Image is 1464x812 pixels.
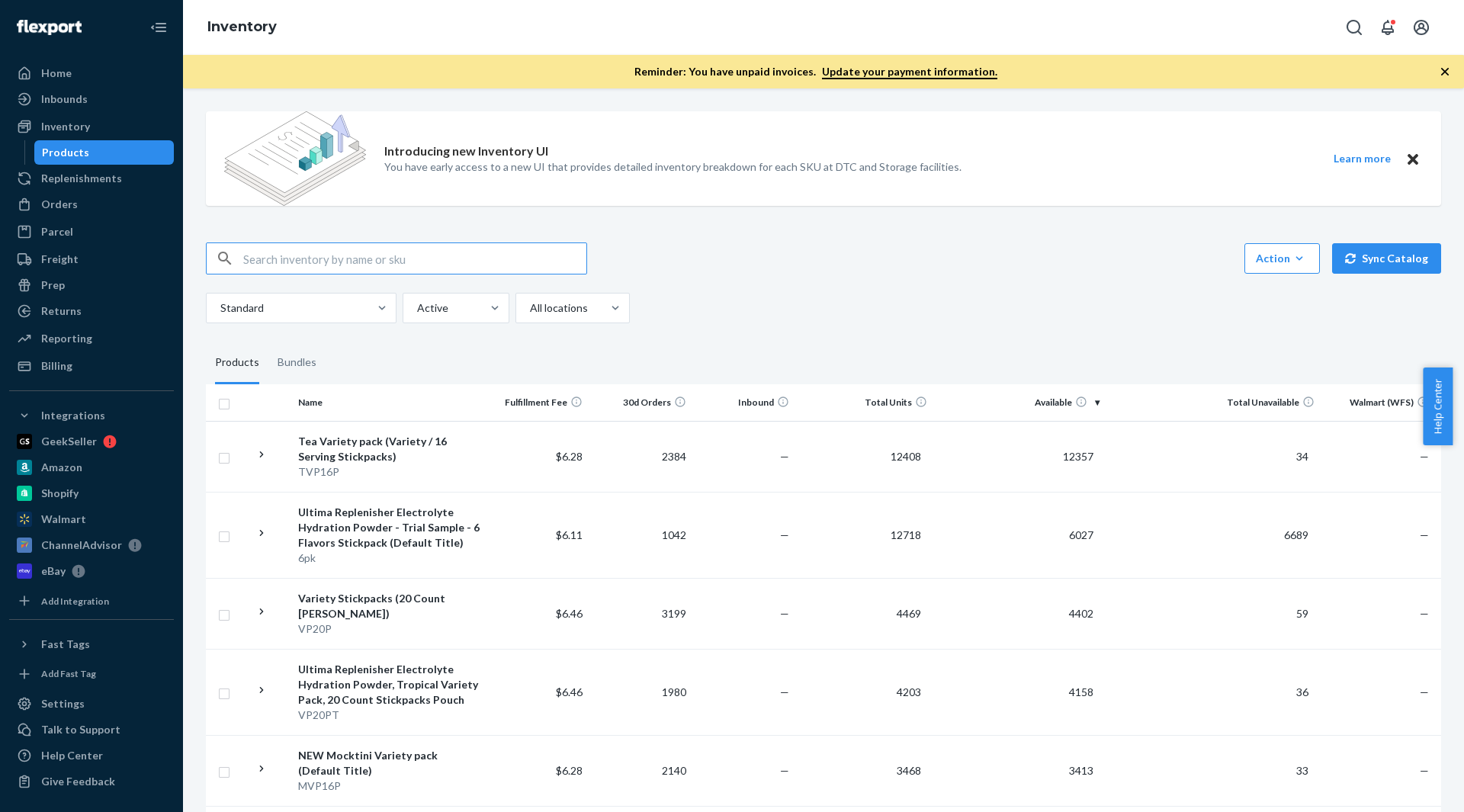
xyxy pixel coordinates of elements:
button: Open notifications [1372,12,1403,43]
th: Total Unavailable [1106,384,1321,421]
span: 33 [1290,764,1315,777]
span: — [1420,685,1429,698]
span: 3468 [891,764,927,777]
div: Home [41,66,72,81]
button: Close [1403,149,1423,168]
span: 59 [1290,607,1315,620]
a: Amazon [9,455,174,480]
span: — [780,528,789,541]
a: Inventory [9,114,174,139]
th: Total Units [795,384,933,421]
span: $6.28 [556,450,583,463]
button: Talk to Support [9,717,174,742]
button: Give Feedback [9,769,174,794]
a: Add Fast Tag [9,663,174,686]
div: Replenishments [41,171,122,186]
button: Open Search Box [1339,12,1369,43]
button: Close Navigation [143,12,174,43]
div: Amazon [41,460,82,475]
div: Add Integration [41,595,109,608]
div: Talk to Support [41,722,120,737]
div: Tea Variety pack (Variety / 16 Serving Stickpacks) [298,434,480,464]
span: 12718 [884,528,927,541]
div: VP20PT [298,708,480,723]
button: Open account menu [1406,12,1437,43]
div: Integrations [41,408,105,423]
p: Introducing new Inventory UI [384,143,548,160]
div: Freight [41,252,79,267]
div: Products [42,145,89,160]
span: — [780,450,789,463]
input: All locations [528,300,530,316]
div: Inbounds [41,91,88,107]
span: 6027 [1063,528,1100,541]
div: Settings [41,696,85,711]
div: Returns [41,303,82,319]
div: 6pk [298,550,480,566]
input: Search inventory by name or sku [243,243,586,274]
td: 1042 [589,492,692,578]
span: — [1420,528,1429,541]
div: Shopify [41,486,79,501]
a: Update your payment information. [822,65,997,79]
span: 36 [1290,685,1315,698]
span: 34 [1290,450,1315,463]
th: Inbound [692,384,795,421]
a: Replenishments [9,166,174,191]
span: 6689 [1278,528,1315,541]
div: VP20P [298,621,480,637]
p: Reminder: You have unpaid invoices. [634,64,997,79]
a: eBay [9,559,174,583]
button: Learn more [1324,149,1400,168]
span: — [780,764,789,777]
td: 3199 [589,578,692,649]
th: Fulfillment Fee [486,384,589,421]
a: Shopify [9,481,174,505]
a: Walmart [9,507,174,531]
span: $6.28 [556,764,583,777]
a: Home [9,61,174,85]
div: Add Fast Tag [41,667,96,680]
div: Ultima Replenisher Electrolyte Hydration Powder - Trial Sample - 6 Flavors Stickpack (Default Title) [298,505,480,550]
div: Ultima Replenisher Electrolyte Hydration Powder, Tropical Variety Pack, 20 Count Stickpacks Pouch [298,662,480,708]
button: Sync Catalog [1332,243,1441,274]
div: Fast Tags [41,637,90,652]
div: NEW Mocktini Variety pack (Default Title) [298,748,480,778]
div: Inventory [41,119,90,134]
a: Parcel [9,220,174,244]
a: Freight [9,247,174,271]
span: 4203 [891,685,927,698]
button: Fast Tags [9,632,174,656]
span: — [780,607,789,620]
td: 1980 [589,649,692,735]
a: Add Integration [9,589,174,613]
span: 4469 [891,607,927,620]
input: Active [416,300,417,316]
div: Parcel [41,224,73,239]
div: Prep [41,278,65,293]
div: eBay [41,563,66,579]
div: Help Center [41,748,103,763]
a: Billing [9,354,174,378]
div: Action [1256,251,1308,266]
span: Help Center [1423,367,1453,445]
span: — [1420,764,1429,777]
div: Orders [41,197,78,212]
button: Action [1244,243,1320,274]
div: MVP16P [298,778,480,794]
div: Billing [41,358,72,374]
iframe: Opens a widget where you can chat to one of our agents [1367,766,1449,804]
ol: breadcrumbs [195,5,289,50]
th: Name [292,384,486,421]
div: Give Feedback [41,774,115,789]
a: Returns [9,299,174,323]
td: 2384 [589,421,692,492]
span: 12357 [1057,450,1100,463]
a: ChannelAdvisor [9,533,174,557]
a: Products [34,140,175,165]
span: — [780,685,789,698]
th: Available [933,384,1106,421]
span: 3413 [1063,764,1100,777]
a: Orders [9,192,174,217]
span: — [1420,450,1429,463]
